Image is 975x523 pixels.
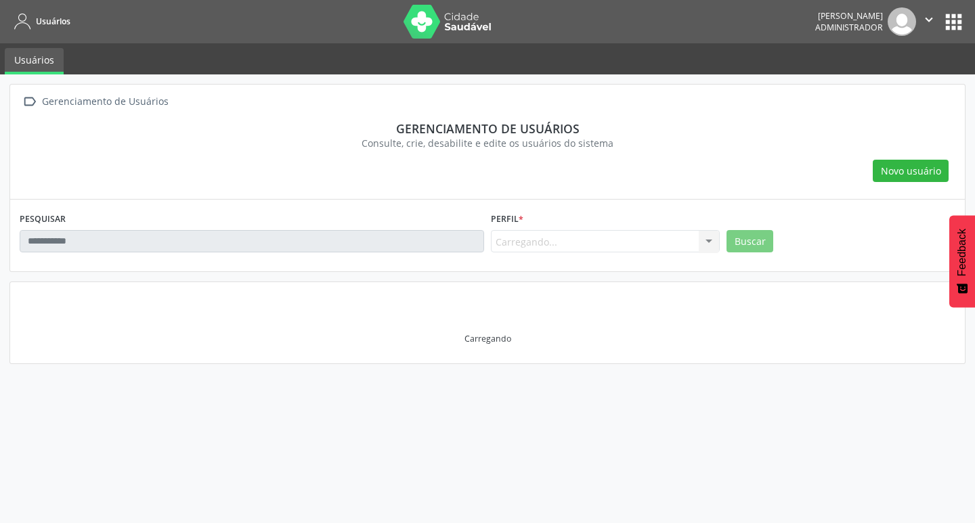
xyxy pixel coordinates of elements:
[491,209,523,230] label: Perfil
[5,48,64,74] a: Usuários
[815,22,883,33] span: Administrador
[36,16,70,27] span: Usuários
[9,10,70,32] a: Usuários
[949,215,975,307] button: Feedback - Mostrar pesquisa
[916,7,942,36] button: 
[20,92,171,112] a:  Gerenciamento de Usuários
[20,209,66,230] label: PESQUISAR
[29,136,946,150] div: Consulte, crie, desabilite e edite os usuários do sistema
[888,7,916,36] img: img
[464,333,511,344] div: Carregando
[881,164,941,178] span: Novo usuário
[29,121,946,136] div: Gerenciamento de usuários
[39,92,171,112] div: Gerenciamento de Usuários
[956,229,968,276] span: Feedback
[922,12,936,27] i: 
[20,92,39,112] i: 
[727,230,773,253] button: Buscar
[815,10,883,22] div: [PERSON_NAME]
[873,160,949,183] button: Novo usuário
[942,10,966,34] button: apps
